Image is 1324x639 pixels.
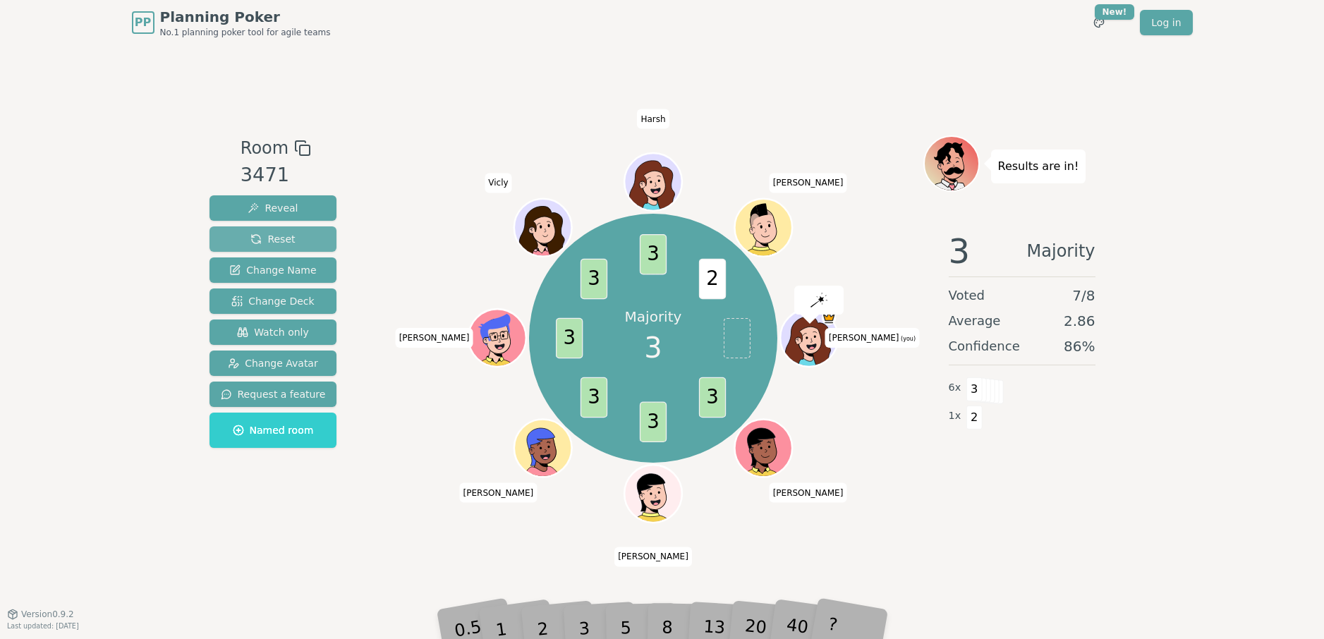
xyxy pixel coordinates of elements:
[21,609,74,620] span: Version 0.9.2
[237,325,309,339] span: Watch only
[209,351,337,376] button: Change Avatar
[966,377,983,401] span: 3
[221,387,326,401] span: Request a feature
[1095,4,1135,20] div: New!
[899,336,916,342] span: (you)
[1064,336,1095,356] span: 86 %
[241,161,311,190] div: 3471
[966,406,983,430] span: 2
[1027,234,1095,268] span: Majority
[241,135,289,161] span: Room
[209,226,337,252] button: Reset
[949,380,961,396] span: 6 x
[229,263,316,277] span: Change Name
[7,609,74,620] button: Version0.9.2
[699,377,726,418] span: 3
[228,356,318,370] span: Change Avatar
[160,27,331,38] span: No.1 planning poker tool for agile teams
[556,318,583,358] span: 3
[250,232,295,246] span: Reset
[1064,311,1095,331] span: 2.86
[209,413,337,448] button: Named room
[209,195,337,221] button: Reveal
[209,319,337,345] button: Watch only
[1072,286,1095,305] span: 7 / 8
[7,622,79,630] span: Last updated: [DATE]
[1086,10,1112,35] button: New!
[614,547,692,567] span: Click to change your name
[699,259,726,299] span: 2
[825,328,919,348] span: Click to change your name
[949,286,985,305] span: Voted
[770,174,847,193] span: Click to change your name
[233,423,314,437] span: Named room
[132,7,331,38] a: PPPlanning PokerNo.1 planning poker tool for agile teams
[581,377,607,418] span: 3
[782,311,837,365] button: Click to change your avatar
[396,328,473,348] span: Click to change your name
[949,408,961,424] span: 1 x
[949,234,971,268] span: 3
[209,257,337,283] button: Change Name
[160,7,331,27] span: Planning Poker
[822,311,836,325] span: Gary is the host
[485,174,511,193] span: Click to change your name
[637,109,669,129] span: Click to change your name
[135,14,151,31] span: PP
[640,401,667,442] span: 3
[810,293,827,307] img: reveal
[209,382,337,407] button: Request a feature
[949,336,1020,356] span: Confidence
[998,157,1079,176] p: Results are in!
[949,311,1001,331] span: Average
[581,259,607,299] span: 3
[640,234,667,274] span: 3
[460,483,538,503] span: Click to change your name
[231,294,314,308] span: Change Deck
[770,483,847,503] span: Click to change your name
[209,288,337,314] button: Change Deck
[644,327,662,369] span: 3
[1140,10,1192,35] a: Log in
[625,307,682,327] p: Majority
[248,201,298,215] span: Reveal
